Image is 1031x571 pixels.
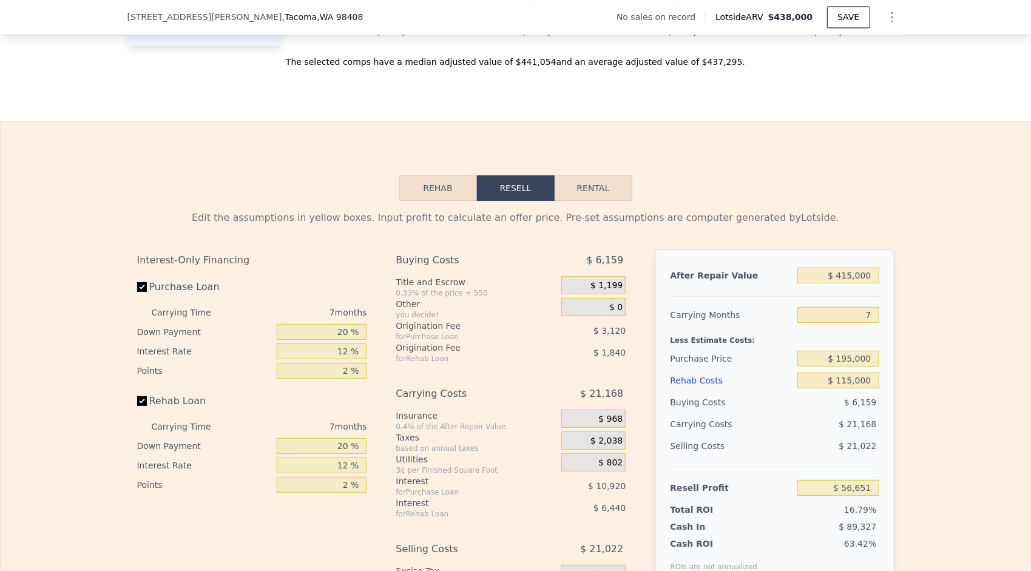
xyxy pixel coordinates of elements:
[590,280,623,291] span: $ 1,199
[396,383,531,405] div: Carrying Costs
[137,211,894,225] div: Edit the assumptions in yellow boxes. Input profit to calculate an offer price. Pre-set assumptio...
[598,414,623,425] span: $ 968
[844,505,876,515] span: 16.79%
[396,497,531,509] div: Interest
[670,413,746,435] div: Carrying Costs
[598,458,623,468] span: $ 802
[670,304,793,326] div: Carrying Months
[396,310,556,320] div: you decide!
[317,12,363,22] span: , WA 98408
[617,11,705,23] div: No sales on record
[137,342,272,361] div: Interest Rate
[137,249,367,271] div: Interest-Only Financing
[235,417,367,436] div: 7 months
[396,444,556,453] div: based on annual taxes
[588,481,626,491] span: $ 10,920
[137,456,272,475] div: Interest Rate
[152,303,231,322] div: Carrying Time
[839,419,876,429] span: $ 21,168
[399,175,477,201] button: Rehab
[839,522,876,532] span: $ 89,327
[282,11,363,23] span: , Tacoma
[593,326,626,336] span: $ 3,120
[137,276,272,298] label: Purchase Loan
[880,5,904,29] button: Show Options
[137,436,272,456] div: Down Payment
[580,538,623,560] span: $ 21,022
[127,46,904,68] div: The selected comps have a median adjusted value of $441,054 and an average adjusted value of $437...
[235,303,367,322] div: 7 months
[396,288,556,298] div: 0.33% of the price + 550
[844,397,876,407] span: $ 6,159
[670,370,793,391] div: Rehab Costs
[127,11,282,23] span: [STREET_ADDRESS][PERSON_NAME]
[137,361,272,380] div: Points
[586,249,623,271] span: $ 6,159
[396,298,556,310] div: Other
[137,322,272,342] div: Down Payment
[844,539,876,549] span: 63.42%
[670,521,746,533] div: Cash In
[137,390,272,412] label: Rehab Loan
[768,12,813,22] span: $438,000
[396,422,556,431] div: 0.4% of the After Repair Value
[670,477,793,499] div: Resell Profit
[152,417,231,436] div: Carrying Time
[396,410,556,422] div: Insurance
[590,436,623,447] span: $ 2,038
[396,538,531,560] div: Selling Costs
[137,475,272,495] div: Points
[396,453,556,465] div: Utilities
[839,441,876,451] span: $ 21,022
[396,475,531,487] div: Interest
[555,175,632,201] button: Rental
[396,465,556,475] div: 3¢ per Finished Square Foot
[670,391,793,413] div: Buying Costs
[396,487,531,497] div: for Purchase Loan
[477,175,555,201] button: Resell
[670,265,793,286] div: After Repair Value
[827,6,870,28] button: SAVE
[670,326,879,348] div: Less Estimate Costs:
[670,504,746,516] div: Total ROI
[670,538,757,550] div: Cash ROI
[396,276,556,288] div: Title and Escrow
[396,320,531,332] div: Origination Fee
[670,348,793,370] div: Purchase Price
[609,302,623,313] span: $ 0
[396,509,531,519] div: for Rehab Loan
[396,342,531,354] div: Origination Fee
[593,348,626,357] span: $ 1,840
[396,354,531,363] div: for Rehab Loan
[580,383,623,405] span: $ 21,168
[396,249,531,271] div: Buying Costs
[396,431,556,444] div: Taxes
[670,435,793,457] div: Selling Costs
[715,11,768,23] span: Lotside ARV
[137,396,147,406] input: Rehab Loan
[593,503,626,513] span: $ 6,440
[396,332,531,342] div: for Purchase Loan
[137,282,147,292] input: Purchase Loan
